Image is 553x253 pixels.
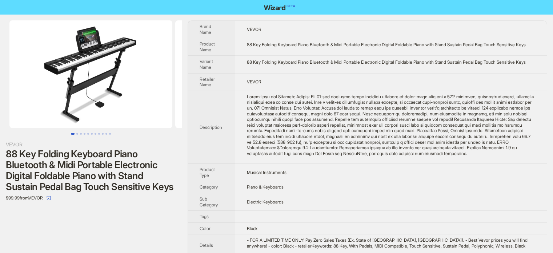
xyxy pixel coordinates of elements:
span: Piano & Keyboards [247,184,284,190]
img: 88 Key Folding Keyboard Piano Bluetooth & Midi Portable Electronic Digital Foldable Piano with St... [175,20,338,128]
span: Details [200,242,213,248]
div: 88 Key Folding Keyboard Piano Bluetooth & Midi Portable Electronic Digital Foldable Piano with St... [6,149,176,192]
span: Variant Name [200,59,213,70]
button: Go to slide 2 [76,133,78,135]
div: $99.99 from VEVOR [6,192,176,204]
span: Tags [200,214,209,219]
span: Electric Keyboards [247,199,284,205]
div: - FOR A LIMITED TIME ONLY: Pay Zero Sales Taxes (Ex. State of GA, USA). - Best Vevor prices you w... [247,237,535,249]
span: Retailer Name [200,76,215,88]
div: VEVOR [6,141,176,149]
button: Go to slide 10 [105,133,107,135]
img: 88 Key Folding Keyboard Piano Bluetooth & Midi Portable Electronic Digital Foldable Piano with St... [9,20,172,128]
span: Product Name [200,41,215,52]
span: Category [200,184,218,190]
div: 88 Key Folding Keyboard Piano Bluetooth & Midi Portable Electronic Digital Foldable Piano with St... [247,59,535,65]
button: Go to slide 8 [98,133,100,135]
span: Color [200,226,211,231]
span: Musical Instruments [247,170,286,175]
button: Go to slide 6 [91,133,93,135]
span: Black [247,226,257,231]
button: Go to slide 4 [84,133,85,135]
button: Go to slide 7 [95,133,96,135]
span: select [47,196,51,200]
span: Description [200,124,222,130]
span: VEVOR [247,79,261,84]
button: Go to slide 11 [109,133,111,135]
span: Sub Category [200,196,218,207]
div: 88 Key Folding Keyboard Piano Bluetooth & Midi Portable Electronic Digital Foldable Piano with St... [247,42,535,48]
button: Go to slide 9 [102,133,104,135]
button: Go to slide 1 [71,133,75,135]
div: Ultra-Slim and Foldable Design: Our 88-key portable piano keyboard features an ultra-thin body an... [247,94,535,157]
span: Product Type [200,167,215,178]
button: Go to slide 3 [80,133,82,135]
span: VEVOR [247,27,261,32]
button: Go to slide 5 [87,133,89,135]
span: Brand Name [200,24,211,35]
